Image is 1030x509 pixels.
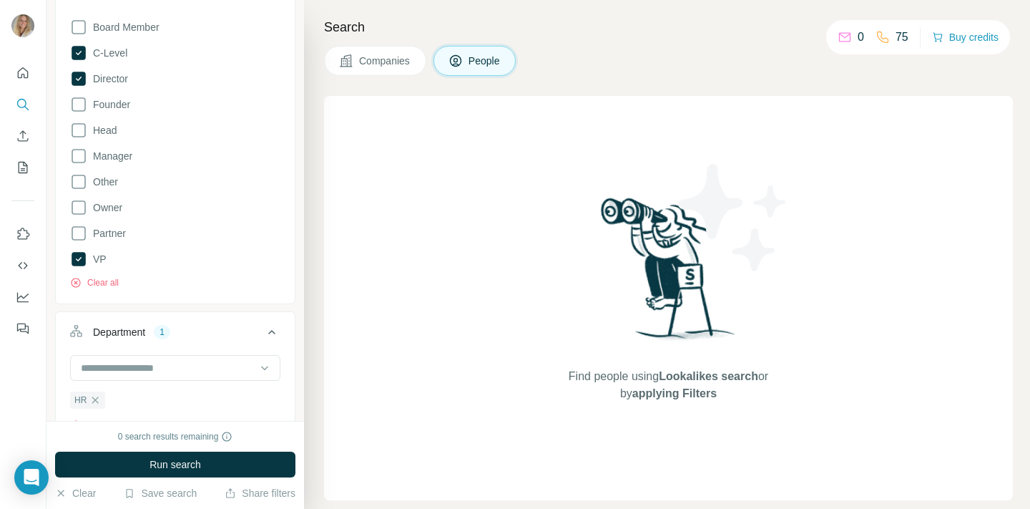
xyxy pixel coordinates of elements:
[74,394,87,407] span: HR
[87,149,132,163] span: Manager
[11,92,34,117] button: Search
[932,27,999,47] button: Buy credits
[324,17,1013,37] h4: Search
[149,457,201,472] span: Run search
[359,54,411,68] span: Companies
[554,368,783,402] span: Find people using or by
[14,460,49,495] div: Open Intercom Messenger
[154,326,170,339] div: 1
[87,252,107,266] span: VP
[87,72,128,86] span: Director
[56,315,295,355] button: Department1
[87,123,117,137] span: Head
[87,97,130,112] span: Founder
[87,46,127,60] span: C-Level
[669,153,798,282] img: Surfe Illustration - Stars
[70,276,119,289] button: Clear all
[11,155,34,180] button: My lists
[118,430,233,443] div: 0 search results remaining
[11,221,34,247] button: Use Surfe on LinkedIn
[70,419,119,432] button: Clear all
[55,452,295,478] button: Run search
[87,200,122,215] span: Owner
[469,54,501,68] span: People
[11,123,34,149] button: Enrich CSV
[124,486,197,500] button: Save search
[896,29,908,46] p: 75
[11,316,34,341] button: Feedback
[87,20,160,34] span: Board Member
[11,253,34,278] button: Use Surfe API
[55,486,96,500] button: Clear
[11,60,34,86] button: Quick start
[93,325,145,339] div: Department
[659,370,758,382] span: Lookalikes search
[632,387,717,399] span: applying Filters
[225,486,295,500] button: Share filters
[11,284,34,310] button: Dashboard
[87,226,126,241] span: Partner
[87,175,118,189] span: Other
[594,194,743,354] img: Surfe Illustration - Woman searching with binoculars
[858,29,864,46] p: 0
[11,14,34,37] img: Avatar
